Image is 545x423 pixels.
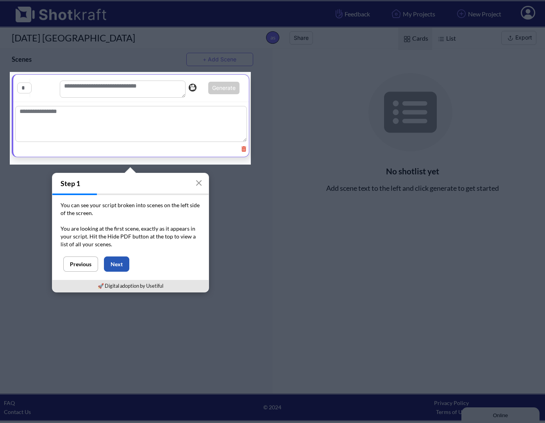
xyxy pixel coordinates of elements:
button: Next [104,256,129,272]
div: Online [6,7,72,13]
p: You can see your script broken into scenes on the left side of the screen. [61,201,200,225]
button: Previous [63,256,98,272]
p: You are looking at the first scene, exactly as it appears in your script. Hit the Hide PDF button... [61,225,200,248]
h4: Step 1 [52,173,209,194]
button: Generate [208,82,239,94]
a: 🚀 Digital adoption by Usetiful [98,283,163,289]
img: Camera Icon [187,82,198,93]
